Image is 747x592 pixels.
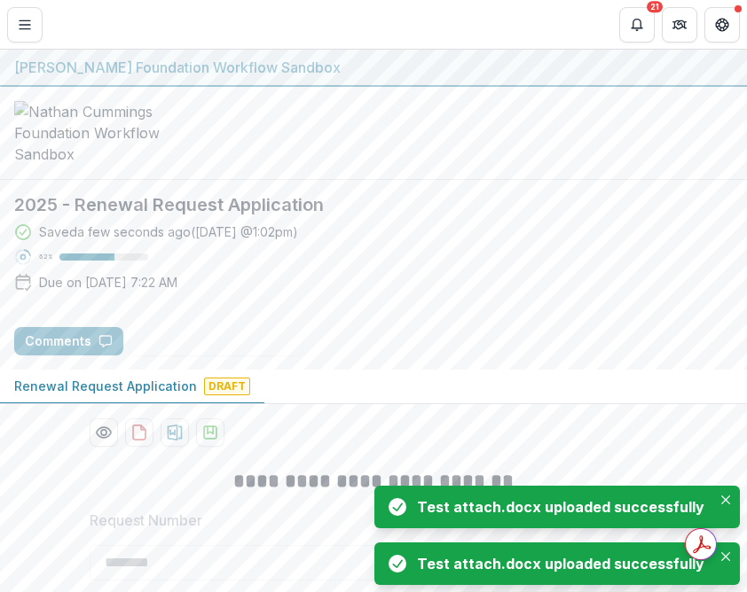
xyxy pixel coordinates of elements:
[14,377,197,395] p: Renewal Request Application
[417,553,704,574] div: Test attach.docx uploaded successfully
[715,489,736,510] button: Close
[90,418,118,447] button: Preview 505543d4-2d80-4d93-9bad-c9d94df4718c-0.pdf
[662,7,697,43] button: Partners
[196,418,224,447] button: download-proposal
[130,327,303,355] button: Answer Suggestions
[90,510,202,531] p: Request Number
[204,378,250,395] span: Draft
[39,273,177,292] p: Due on [DATE] 7:22 AM
[14,194,733,215] h2: 2025 - Renewal Request Application
[417,496,704,518] div: Test attach.docx uploaded successfully
[7,7,43,43] button: Toggle Menu
[161,418,189,447] button: download-proposal
[704,7,740,43] button: Get Help
[14,57,733,78] div: [PERSON_NAME] Foundation Workflow Sandbox
[14,101,192,165] img: Nathan Cummings Foundation Workflow Sandbox
[39,222,298,241] div: Saved a few seconds ago ( [DATE] @ 1:02pm )
[619,7,655,43] button: Notifications
[125,418,153,447] button: download-proposal
[14,327,123,355] button: Comments
[39,251,52,263] p: 62 %
[647,1,663,13] div: 21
